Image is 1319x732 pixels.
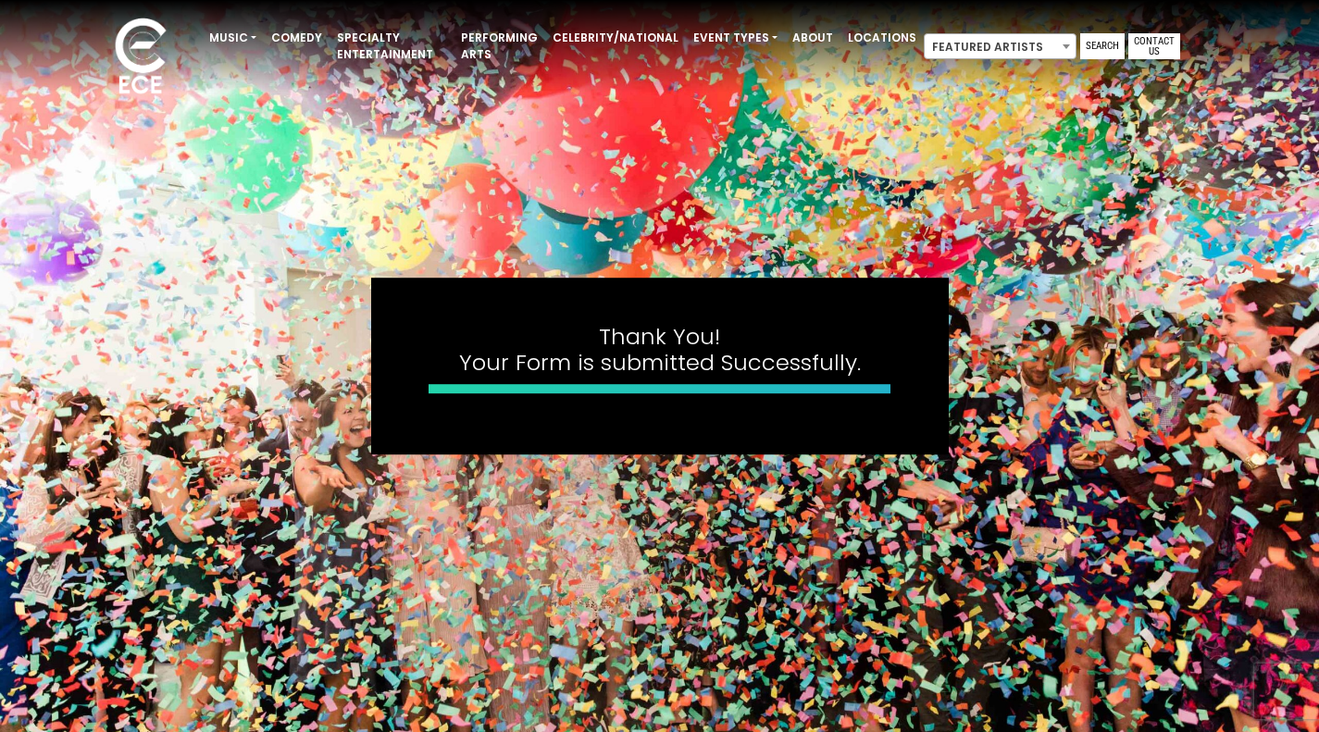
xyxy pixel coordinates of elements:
span: Featured Artists [924,33,1076,59]
a: Comedy [264,22,330,54]
h4: Thank You! Your Form is submitted Successfully. [429,324,891,378]
span: Featured Artists [925,34,1076,60]
a: Event Types [686,22,785,54]
a: Locations [840,22,924,54]
img: ece_new_logo_whitev2-1.png [94,13,187,103]
a: Contact Us [1128,33,1180,59]
a: About [785,22,840,54]
a: Performing Arts [454,22,545,70]
a: Search [1080,33,1125,59]
a: Music [202,22,264,54]
a: Celebrity/National [545,22,686,54]
a: Specialty Entertainment [330,22,454,70]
